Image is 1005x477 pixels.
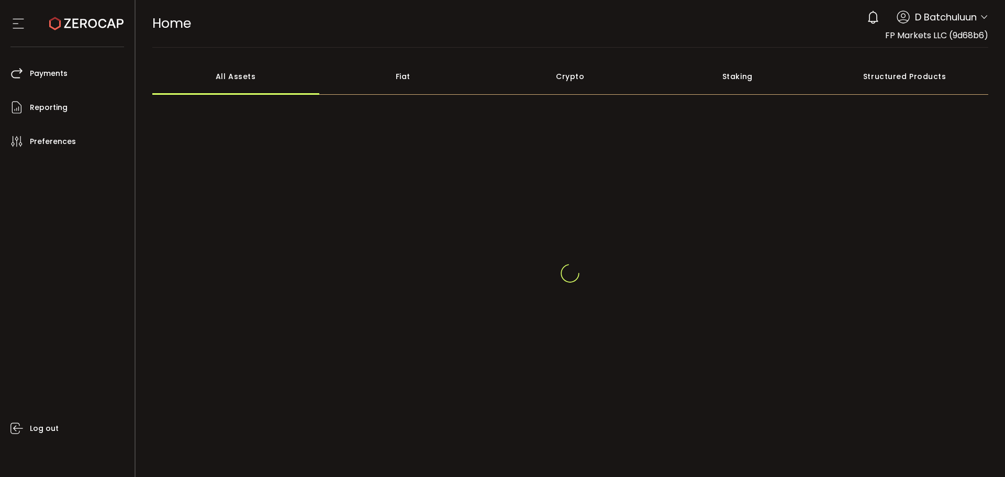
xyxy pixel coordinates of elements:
[654,58,821,95] div: Staking
[319,58,487,95] div: Fiat
[885,29,988,41] span: FP Markets LLC (9d68b6)
[30,100,68,115] span: Reporting
[152,58,320,95] div: All Assets
[30,421,59,436] span: Log out
[152,14,191,32] span: Home
[915,10,977,24] span: D Batchuluun
[30,66,68,81] span: Payments
[487,58,654,95] div: Crypto
[821,58,989,95] div: Structured Products
[30,134,76,149] span: Preferences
